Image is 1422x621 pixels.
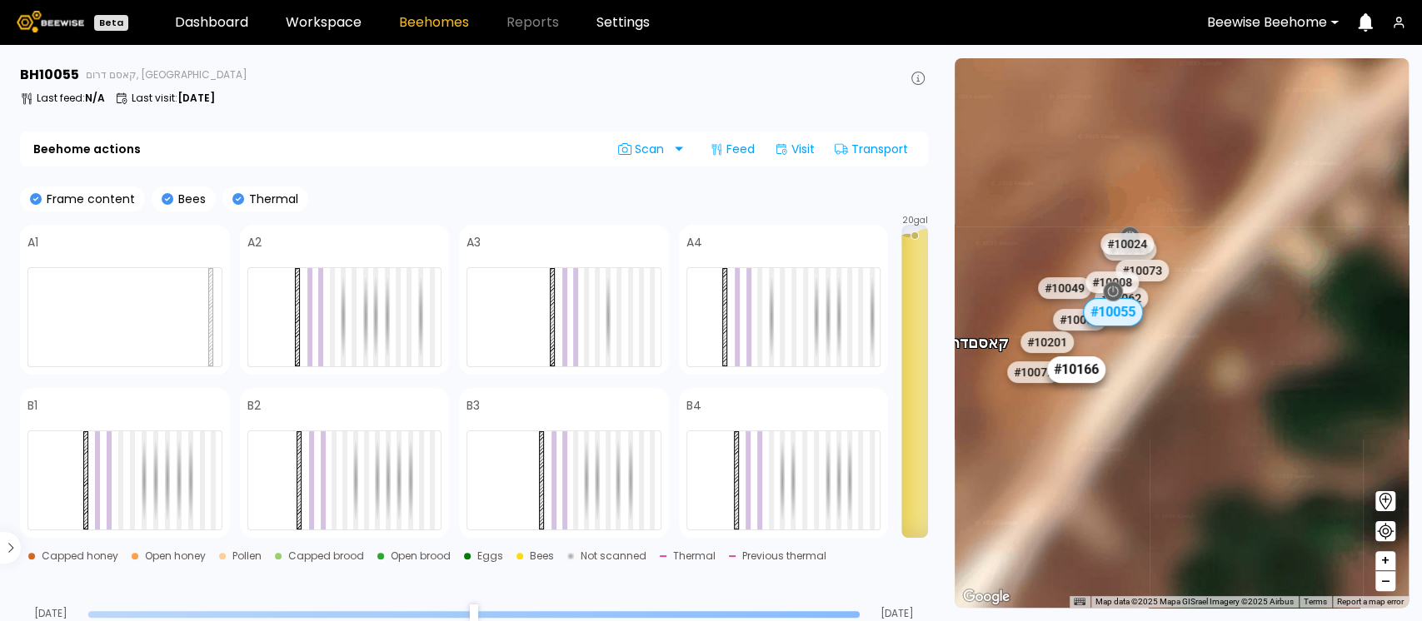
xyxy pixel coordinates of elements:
[959,586,1014,608] a: Open this area in Google Maps (opens a new window)
[20,609,82,619] span: [DATE]
[936,316,1008,351] div: קאסם דרום
[1037,277,1090,299] div: # 10049
[686,400,701,411] h4: B4
[1085,271,1139,293] div: # 10008
[175,16,248,29] a: Dashboard
[288,551,364,561] div: Capped brood
[145,551,206,561] div: Open honey
[1375,571,1395,591] button: –
[20,68,79,82] h3: BH 10055
[391,551,451,561] div: Open brood
[1007,361,1060,383] div: # 10072
[94,15,128,31] div: Beta
[33,143,141,155] b: Beehome actions
[27,236,38,248] h4: A1
[247,236,262,248] h4: A2
[866,609,928,619] span: [DATE]
[42,193,135,205] p: Frame content
[673,551,716,561] div: Thermal
[1375,551,1395,571] button: +
[1082,298,1142,326] div: # 10055
[467,236,481,248] h4: A3
[703,136,761,162] div: Feed
[1381,571,1390,592] span: –
[1052,309,1105,330] div: # 10009
[232,551,262,561] div: Pollen
[177,91,215,105] b: [DATE]
[1304,597,1327,606] a: Terms
[506,16,559,29] span: Reports
[530,551,554,561] div: Bees
[959,586,1014,608] img: Google
[399,16,469,29] a: Beehomes
[132,93,215,103] p: Last visit :
[581,551,646,561] div: Not scanned
[17,11,84,32] img: Beewise logo
[902,216,928,225] span: 20 gal
[742,551,826,561] div: Previous thermal
[768,136,821,162] div: Visit
[173,193,206,205] p: Bees
[477,551,503,561] div: Eggs
[828,136,915,162] div: Transport
[1337,597,1404,606] a: Report a map error
[27,400,37,411] h4: B1
[1100,233,1153,255] div: # 10024
[1102,239,1155,261] div: # 10043
[286,16,362,29] a: Workspace
[244,193,298,205] p: Thermal
[1095,287,1148,309] div: # 10062
[1095,597,1294,606] span: Map data ©2025 Mapa GISrael Imagery ©2025 Airbus
[618,142,670,156] span: Scan
[1380,550,1390,571] span: +
[1047,356,1105,383] div: # 10166
[247,400,261,411] h4: B2
[467,400,480,411] h4: B3
[686,236,702,248] h4: A4
[1115,260,1169,281] div: # 10073
[37,93,105,103] p: Last feed :
[1074,596,1085,608] button: Keyboard shortcuts
[1020,331,1074,353] div: # 10201
[596,16,650,29] a: Settings
[85,91,105,105] b: N/A
[86,70,247,80] span: קאסם דרום, [GEOGRAPHIC_DATA]
[42,551,118,561] div: Capped honey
